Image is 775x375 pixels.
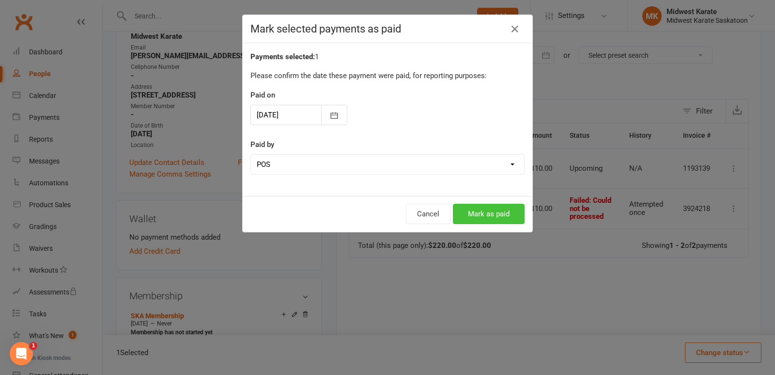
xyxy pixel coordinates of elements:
label: Paid by [250,139,274,150]
button: Cancel [406,204,450,224]
label: Paid on [250,89,275,101]
h4: Mark selected payments as paid [250,23,525,35]
button: Close [507,21,523,37]
strong: Payments selected: [250,52,315,61]
button: Mark as paid [453,204,525,224]
iframe: Intercom live chat [10,342,33,365]
div: 1 [250,51,525,63]
span: 1 [30,342,37,350]
p: Please confirm the date these payment were paid, for reporting purposes: [250,70,525,82]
